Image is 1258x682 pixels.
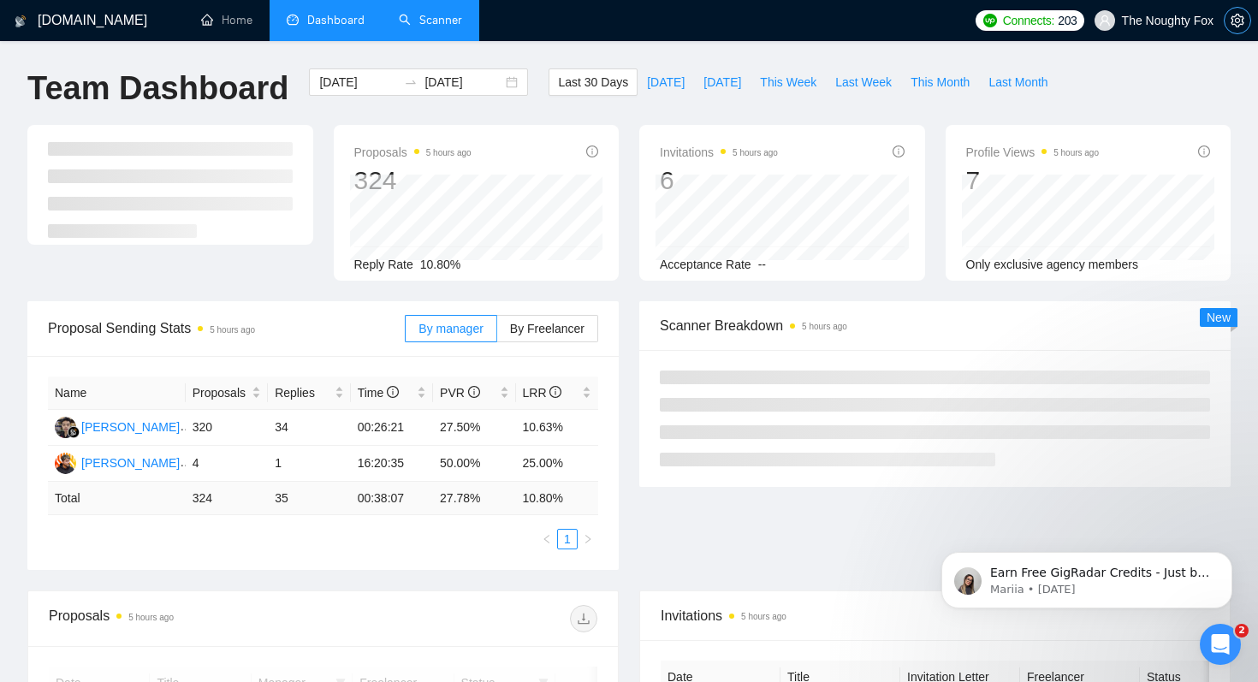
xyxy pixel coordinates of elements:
td: 25.00% [516,446,599,482]
td: 35 [268,482,350,515]
td: 324 [186,482,268,515]
td: 4 [186,446,268,482]
a: 1 [558,530,577,549]
td: 50.00% [433,446,515,482]
time: 5 hours ago [733,148,778,157]
h1: Team Dashboard [27,68,288,109]
img: IA [55,417,76,438]
time: 5 hours ago [426,148,472,157]
span: 10.80% [420,258,460,271]
th: Proposals [186,377,268,410]
a: homeHome [201,13,252,27]
time: 5 hours ago [128,613,174,622]
span: By manager [418,322,483,335]
span: [DATE] [647,73,685,92]
button: This Month [901,68,979,96]
span: This Week [760,73,816,92]
img: AC [55,453,76,474]
td: 34 [268,410,350,446]
td: 00:38:07 [351,482,433,515]
a: searchScanner [399,13,462,27]
span: to [404,75,418,89]
span: info-circle [549,386,561,398]
time: 5 hours ago [802,322,847,331]
input: Start date [319,73,397,92]
span: Scanner Breakdown [660,315,1210,336]
a: AC[PERSON_NAME] [55,455,180,469]
li: 1 [557,529,578,549]
span: Acceptance Rate [660,258,751,271]
span: Replies [275,383,330,402]
a: IA[PERSON_NAME] [55,419,180,433]
span: New [1207,311,1231,324]
td: 320 [186,410,268,446]
span: 203 [1058,11,1077,30]
iframe: Intercom notifications message [916,516,1258,636]
span: Last 30 Days [558,73,628,92]
th: Name [48,377,186,410]
time: 5 hours ago [741,612,786,621]
div: [PERSON_NAME] [81,418,180,436]
th: Replies [268,377,350,410]
button: Last Month [979,68,1057,96]
span: Invitations [660,142,778,163]
div: Proposals [49,605,323,632]
span: dashboard [287,14,299,26]
span: Proposals [354,142,472,163]
span: PVR [440,386,480,400]
span: Invitations [661,605,1209,626]
span: Reply Rate [354,258,413,271]
button: right [578,529,598,549]
span: Last Week [835,73,892,92]
span: This Month [911,73,970,92]
span: Proposals [193,383,248,402]
span: swap-right [404,75,418,89]
span: Last Month [988,73,1047,92]
span: -- [758,258,766,271]
td: 10.63% [516,410,599,446]
button: [DATE] [694,68,751,96]
a: setting [1224,14,1251,27]
span: info-circle [468,386,480,398]
input: End date [424,73,502,92]
div: 324 [354,164,472,197]
td: 00:26:21 [351,410,433,446]
span: info-circle [387,386,399,398]
td: 1 [268,446,350,482]
iframe: Intercom live chat [1200,624,1241,665]
span: [DATE] [703,73,741,92]
img: logo [15,8,27,35]
time: 5 hours ago [210,325,255,335]
button: This Week [751,68,826,96]
div: [PERSON_NAME] [81,454,180,472]
span: Dashboard [307,13,365,27]
span: Proposal Sending Stats [48,317,405,339]
span: LRR [523,386,562,400]
span: Connects: [1003,11,1054,30]
button: [DATE] [638,68,694,96]
time: 5 hours ago [1053,148,1099,157]
span: user [1099,15,1111,27]
span: info-circle [1198,145,1210,157]
button: left [537,529,557,549]
img: gigradar-bm.png [68,426,80,438]
td: 10.80 % [516,482,599,515]
td: 27.78 % [433,482,515,515]
td: 27.50% [433,410,515,446]
img: upwork-logo.png [983,14,997,27]
button: setting [1224,7,1251,34]
span: left [542,534,552,544]
div: 6 [660,164,778,197]
td: Total [48,482,186,515]
li: Previous Page [537,529,557,549]
span: Time [358,386,399,400]
span: Profile Views [966,142,1100,163]
td: 16:20:35 [351,446,433,482]
span: By Freelancer [510,322,584,335]
span: right [583,534,593,544]
span: setting [1225,14,1250,27]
